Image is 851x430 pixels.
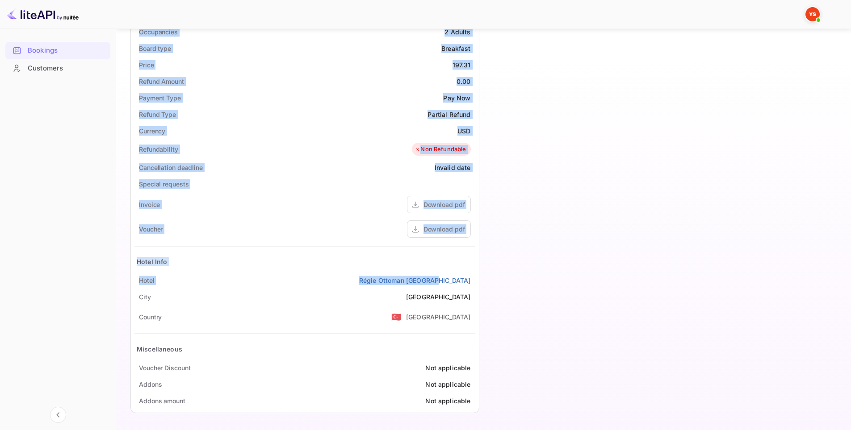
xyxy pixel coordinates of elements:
div: Not applicable [425,380,470,389]
div: Occupancies [139,27,178,37]
div: Bookings [28,45,106,56]
div: Customers [28,63,106,74]
a: Régie Ottoman [GEOGRAPHIC_DATA] [359,276,471,285]
div: Refund Type [139,110,176,119]
img: Yandex Support [805,7,820,21]
div: Download pdf [423,200,465,209]
div: Download pdf [423,224,465,234]
div: Invalid date [435,163,471,172]
div: Partial Refund [428,110,470,119]
div: Miscellaneous [137,344,182,354]
div: Country [139,312,162,322]
div: Currency [139,126,165,136]
div: [GEOGRAPHIC_DATA] [406,292,471,302]
div: Special requests [139,179,189,189]
div: Addons [139,380,162,389]
div: Not applicable [425,363,470,372]
div: City [139,292,151,302]
div: Breakfast [441,44,470,53]
div: Price [139,60,154,70]
div: [GEOGRAPHIC_DATA] [406,312,471,322]
img: LiteAPI logo [7,7,79,21]
div: Not applicable [425,396,470,405]
div: Invoice [139,200,160,209]
div: Refund Amount [139,77,184,86]
span: United States [391,309,402,325]
div: Cancellation deadline [139,163,203,172]
div: Refundability [139,145,178,154]
div: Non Refundable [414,145,466,154]
div: Board type [139,44,171,53]
div: 2 Adults [444,27,470,37]
div: Pay Now [443,93,470,103]
div: Hotel Info [137,257,168,266]
a: Bookings [5,42,110,58]
div: 0.00 [457,77,471,86]
div: Customers [5,60,110,77]
div: Bookings [5,42,110,59]
div: Addons amount [139,396,185,405]
div: USD [457,126,470,136]
button: Collapse navigation [50,407,66,423]
div: 197.31 [453,60,471,70]
div: Voucher Discount [139,363,190,372]
div: Payment Type [139,93,181,103]
div: Hotel [139,276,155,285]
a: Customers [5,60,110,76]
div: Voucher [139,224,163,234]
